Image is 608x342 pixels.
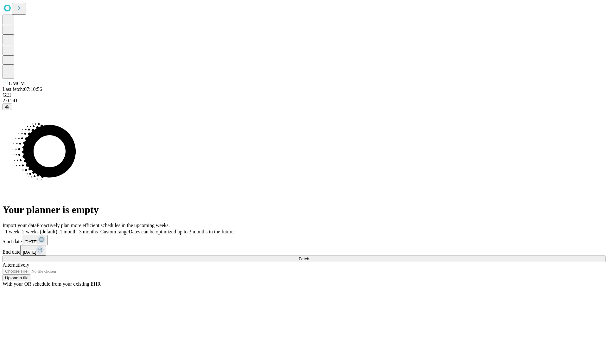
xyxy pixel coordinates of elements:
[37,223,170,228] span: Proactively plan more efficient schedules in the upcoming weeks.
[129,229,235,234] span: Dates can be optimized up to 3 months in the future.
[23,250,36,255] span: [DATE]
[3,275,31,281] button: Upload a file
[5,229,20,234] span: 1 week
[20,245,46,256] button: [DATE]
[22,229,57,234] span: 2 weeks (default)
[60,229,77,234] span: 1 month
[100,229,129,234] span: Custom range
[3,223,37,228] span: Import your data
[3,256,605,262] button: Fetch
[3,235,605,245] div: Start date
[9,81,25,86] span: GMCM
[3,262,29,268] span: Alternatively
[79,229,98,234] span: 3 months
[3,98,605,104] div: 2.0.241
[5,104,9,109] span: @
[24,239,38,244] span: [DATE]
[22,235,48,245] button: [DATE]
[3,245,605,256] div: End date
[3,104,12,110] button: @
[3,281,101,287] span: With your OR schedule from your existing EHR
[299,256,309,261] span: Fetch
[3,204,605,216] h1: Your planner is empty
[3,86,42,92] span: Last fetch: 07:10:56
[3,92,605,98] div: GEI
